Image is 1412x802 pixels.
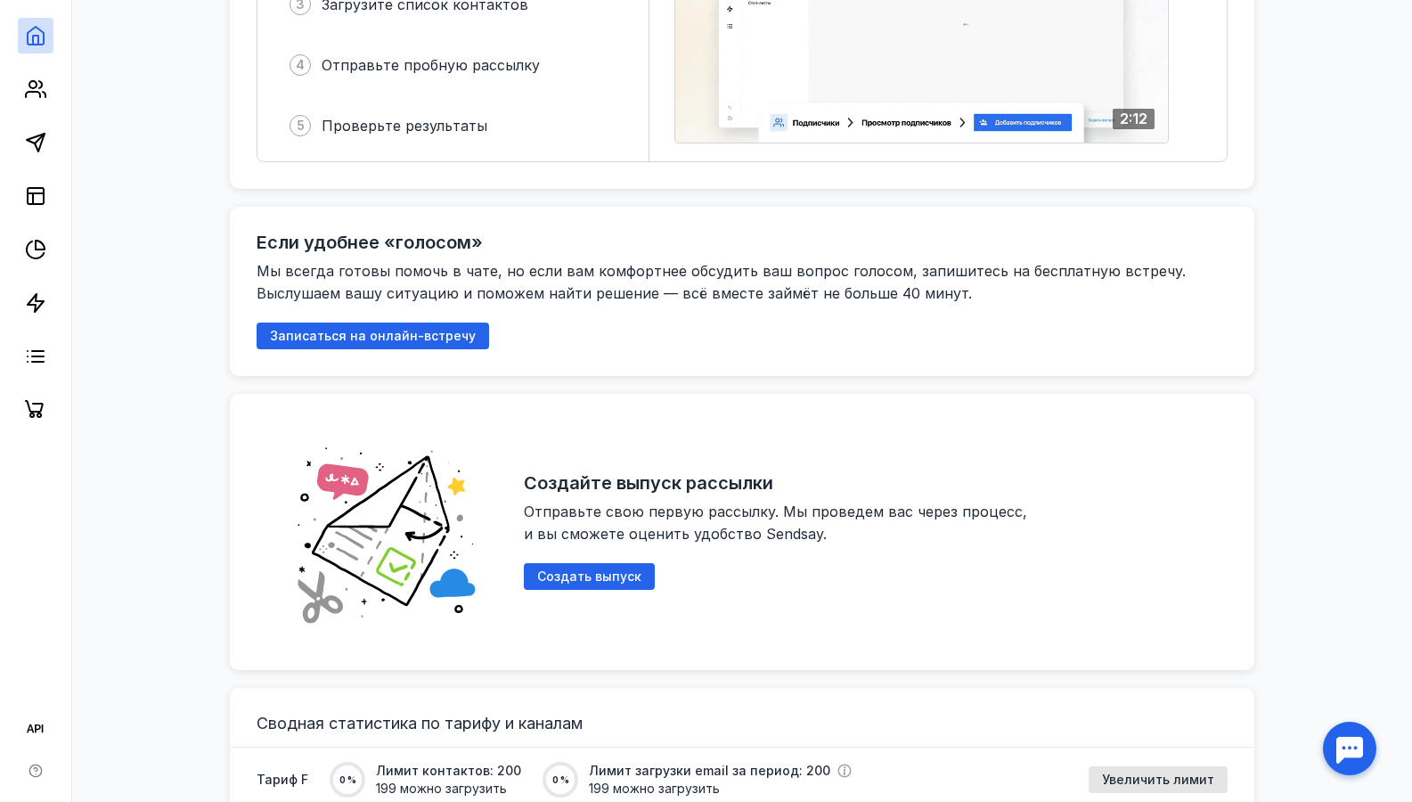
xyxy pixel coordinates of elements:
button: Увеличить лимит [1089,766,1228,793]
h2: Если удобнее «голосом» [257,232,483,253]
a: Записаться на онлайн-встречу [257,328,489,343]
span: 199 можно загрузить [376,780,521,798]
span: Лимит контактов: 200 [376,762,521,780]
div: 2:12 [1113,109,1155,129]
span: 5 [297,117,305,135]
span: Тариф F [257,771,308,789]
span: Увеличить лимит [1102,773,1214,788]
span: Мы всегда готовы помочь в чате, но если вам комфортнее обсудить ваш вопрос голосом, запишитесь на... [257,262,1190,302]
span: Лимит загрузки email за период: 200 [589,762,830,780]
span: Записаться на онлайн-встречу [270,329,476,344]
span: Создать выпуск [537,569,641,585]
span: Проверьте результаты [322,117,487,135]
h2: Создайте выпуск рассылки [524,472,773,494]
span: 4 [296,56,305,74]
button: Создать выпуск [524,563,655,590]
button: Записаться на онлайн-встречу [257,323,489,349]
img: abd19fe006828e56528c6cd305e49c57.png [274,421,497,643]
span: Отправьте свою первую рассылку. Мы проведем вас через процесс, и вы сможете оценить удобство Send... [524,503,1032,543]
h3: Сводная статистика по тарифу и каналам [257,715,1228,732]
span: Отправьте пробную рассылку [322,56,540,74]
span: 199 можно загрузить [589,780,852,798]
